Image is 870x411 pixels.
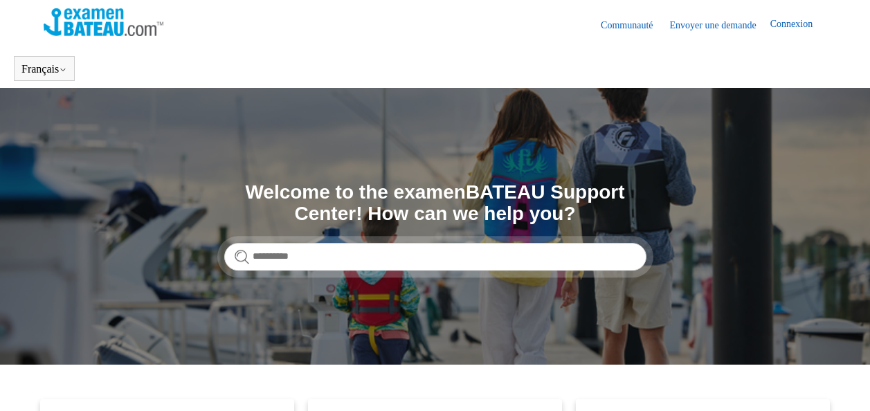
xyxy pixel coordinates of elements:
[21,63,67,75] button: Français
[224,243,646,271] input: Rechercher
[670,18,770,33] a: Envoyer une demande
[834,375,870,411] div: Live chat
[601,18,667,33] a: Communauté
[44,8,163,36] img: Page d’accueil du Centre d’aide Examen Bateau
[770,17,826,33] a: Connexion
[224,182,646,225] h1: Welcome to the examenBATEAU Support Center! How can we help you?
